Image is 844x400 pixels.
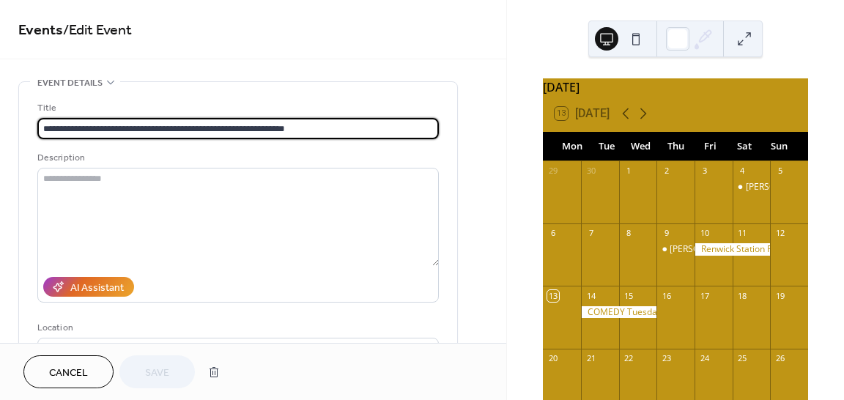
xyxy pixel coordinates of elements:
[774,353,785,364] div: 26
[585,290,596,301] div: 14
[699,166,710,177] div: 3
[37,320,436,336] div: Location
[661,353,672,364] div: 23
[37,75,103,91] span: Event details
[623,353,634,364] div: 22
[693,132,728,161] div: Fri
[623,290,634,301] div: 15
[737,228,748,239] div: 11
[547,166,558,177] div: 29
[555,132,589,161] div: Mon
[547,353,558,364] div: 20
[63,16,132,45] span: / Edit Event
[547,228,558,239] div: 6
[585,228,596,239] div: 7
[585,353,596,364] div: 21
[695,243,770,256] div: Renwick Station Friday & Saturday 9PM
[623,132,658,161] div: Wed
[699,228,710,239] div: 10
[737,353,748,364] div: 25
[774,290,785,301] div: 19
[589,132,623,161] div: Tue
[762,132,796,161] div: Sun
[774,228,785,239] div: 12
[699,290,710,301] div: 17
[661,290,672,301] div: 16
[23,355,114,388] button: Cancel
[49,366,88,381] span: Cancel
[699,353,710,364] div: 24
[37,100,436,116] div: Title
[659,132,693,161] div: Thu
[70,281,124,296] div: AI Assistant
[774,166,785,177] div: 5
[733,181,771,193] div: Kelly Devoe & Leo 9PM
[661,166,672,177] div: 2
[661,228,672,239] div: 9
[728,132,762,161] div: Sat
[623,228,634,239] div: 8
[585,166,596,177] div: 30
[547,290,558,301] div: 13
[43,277,134,297] button: AI Assistant
[18,16,63,45] a: Events
[670,243,759,256] div: [PERSON_NAME] 8PM
[656,243,695,256] div: Tristan Comeau 8PM
[737,290,748,301] div: 18
[37,150,436,166] div: Description
[737,166,748,177] div: 4
[623,166,634,177] div: 1
[543,78,808,96] div: [DATE]
[581,306,656,319] div: COMEDY Tuesday @ 8PM TRIVIA Wednesday @ 7:30PM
